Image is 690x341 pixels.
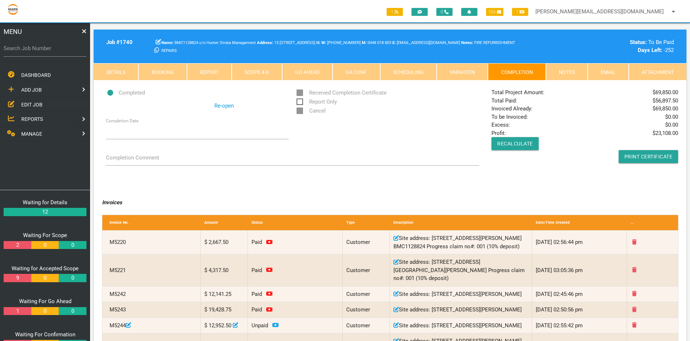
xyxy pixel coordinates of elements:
[272,322,279,329] a: Click to pay invoice
[138,63,187,80] a: Booking
[23,199,67,206] a: Waiting for Details
[665,121,678,129] span: $ 0.00
[437,63,488,80] a: Variation
[390,287,532,302] div: Site address: [STREET_ADDRESS][PERSON_NAME]
[266,291,272,297] a: Click to remove payment
[106,318,201,333] div: M5244
[106,39,133,45] b: Job # 1740
[321,40,326,45] b: W:
[390,318,532,333] div: Site address: [STREET_ADDRESS][PERSON_NAME]
[297,88,387,97] span: Received Completion Certificate
[532,302,627,318] div: [DATE] 02:50:56 pm
[4,208,86,216] a: 12
[390,254,532,286] div: Site address: [STREET_ADDRESS][GEOGRAPHIC_DATA][PERSON_NAME] Progress claim no#: 001 (10% deposit)
[343,215,390,231] div: Type
[266,239,272,245] a: Click to remove payment
[201,254,248,286] div: $ 4,317.50
[532,318,627,333] div: [DATE] 02:55:42 pm
[532,287,627,302] div: [DATE] 02:45:46 pm
[102,199,122,206] i: Invoices
[106,254,201,286] div: M5221
[7,4,19,15] img: s3file
[653,97,678,105] span: $ 56,897.50
[257,40,315,45] span: 15 [STREET_ADDRESS]
[282,63,333,80] a: Go Ahead
[362,40,366,45] b: M:
[512,8,528,16] span: 1
[266,306,272,313] a: Click to remove payment
[4,241,31,249] a: 2
[161,40,173,45] b: Name:
[343,254,390,286] div: Customer
[19,298,71,305] a: Waiting For Go Ahead
[251,239,262,245] span: Invoice paid on 24/04/2025
[248,215,343,231] div: Status
[488,88,682,163] div: Total Project Amount: Total Paid: Invoiced Already: To be Invoiced: Excess: Profit:
[106,287,201,302] div: M5242
[362,40,391,45] span: Aaron Abela
[627,215,674,231] div: ...
[297,106,326,115] span: Cancel
[532,231,627,254] div: [DATE] 02:56:44 pm
[488,63,546,80] a: Completion
[4,274,31,282] a: 9
[21,72,51,78] span: DASHBOARD
[106,231,201,254] div: M5220
[21,131,42,137] span: MANAGE
[201,231,248,254] div: $ 2,667.50
[390,231,532,254] div: Site address: [STREET_ADDRESS][PERSON_NAME] BMC1128824 Progress claim no#: 001 (10% deposit)
[154,47,159,53] a: Click here copy customer information.
[106,118,138,124] label: Completion Date
[546,63,588,80] a: Notes
[106,154,159,162] label: Completion Comment
[4,307,31,315] a: 1
[619,150,678,163] a: Print Certificate
[251,291,262,297] span: Invoice paid on 01/07/2025
[653,105,678,113] span: $ 69,850.00
[343,231,390,254] div: Customer
[201,318,248,333] div: $ 12,952.50
[297,97,337,106] span: Report Only
[257,40,273,45] b: Address:
[665,113,678,121] span: $ 0.00
[232,63,282,80] a: Scope 4-0
[59,274,86,282] a: 0
[491,137,539,150] button: Recalculate
[251,267,262,274] span: Invoice paid on 24/04/2025
[4,27,22,36] span: MENU
[106,88,145,97] span: Completed
[21,116,43,122] span: REPORTS
[15,331,75,338] a: Waiting For Confirmation
[588,63,628,80] a: Email
[31,241,59,249] a: 0
[638,47,662,53] b: Days Left:
[486,8,503,16] span: 106
[343,287,390,302] div: Customer
[59,241,86,249] a: 0
[21,87,42,93] span: ADD JOB
[392,40,460,45] span: [EMAIL_ADDRESS][DOMAIN_NAME]
[31,307,59,315] a: 0
[532,215,627,231] div: Date/Time Created
[94,63,138,80] a: Details
[653,88,678,97] span: $ 69,850.00
[380,63,437,80] a: Scheduling
[436,8,453,16] span: 0
[201,302,248,318] div: $ 19,428.75
[343,302,390,318] div: Customer
[316,40,320,45] b: H:
[251,322,268,329] span: Unpaid
[161,40,256,45] span: BMC1128824 c/o Hunter Strata Management
[390,302,532,318] div: Site address: [STREET_ADDRESS][PERSON_NAME]
[214,102,234,110] a: Re-open
[31,274,59,282] a: 0
[201,287,248,302] div: $ 12,141.25
[4,44,86,53] label: Search Job Number
[12,265,79,272] a: Waiting for Accepted Scope
[392,40,396,45] b: E:
[333,63,380,80] a: GA Conf
[630,39,647,45] b: Status:
[629,63,686,80] a: Attachment
[106,215,201,231] div: Invoice No.
[532,254,627,286] div: [DATE] 03:05:36 pm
